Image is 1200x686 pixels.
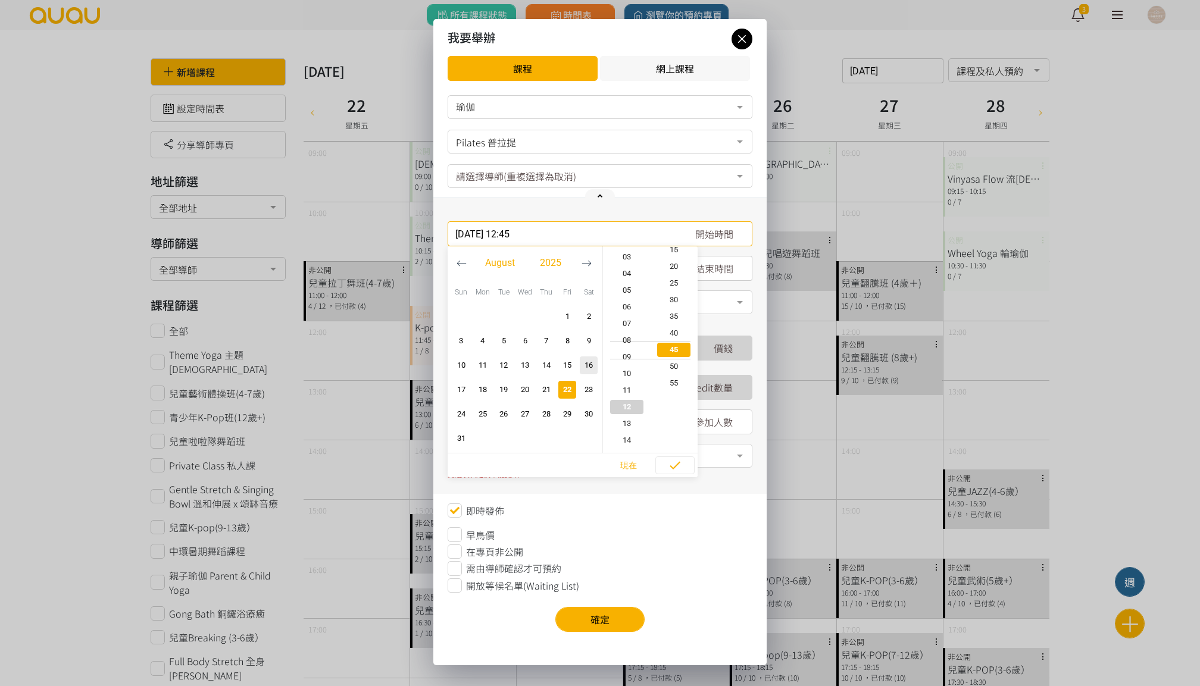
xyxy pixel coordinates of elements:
[651,377,698,389] span: 55
[603,251,651,263] span: 03
[514,353,536,377] button: 13
[578,280,599,304] div: Sat
[608,456,649,474] button: 現在
[518,408,532,420] span: 27
[603,268,651,280] span: 04
[472,328,493,353] button: 4
[536,353,557,377] button: 14
[603,318,651,330] span: 07
[451,353,472,377] button: 10
[603,349,651,365] button: 09
[651,244,698,256] span: 15
[485,256,515,270] span: August
[539,359,554,371] span: 14
[466,503,504,518] span: 即時發佈
[603,449,651,465] button: 15
[651,375,698,391] button: 55
[496,408,511,420] span: 26
[695,227,733,241] span: 開始時間
[603,384,651,396] span: 11
[493,328,514,353] button: 5
[557,280,579,304] div: Fri
[561,335,575,347] span: 8
[603,332,651,349] button: 08
[476,335,490,347] span: 4
[620,459,637,472] span: 現在
[582,311,596,322] span: 2
[472,280,493,304] div: Mon
[454,408,468,420] span: 24
[448,56,598,81] button: 課程
[603,282,651,299] button: 05
[688,380,733,394] div: credit數量
[476,408,490,420] span: 25
[603,249,651,265] button: 03
[557,353,579,377] button: 15
[451,328,472,353] button: 3
[518,359,532,371] span: 13
[525,254,576,272] button: 2025
[557,377,579,402] button: 22
[582,384,596,396] span: 23
[561,311,575,322] span: 1
[603,401,651,413] span: 12
[472,402,493,426] button: 25
[603,299,651,315] button: 06
[651,294,698,306] span: 30
[603,365,651,382] button: 10
[561,408,575,420] span: 29
[451,377,472,402] button: 17
[454,335,468,347] span: 3
[454,359,468,371] span: 10
[456,133,744,148] span: Pilates 普拉提
[448,29,495,46] h5: 我要舉辦
[651,277,698,289] span: 25
[603,351,651,363] span: 09
[603,265,651,282] button: 04
[651,311,698,322] span: 35
[539,335,554,347] span: 7
[466,578,579,593] span: 開放等候名單(Waiting List)
[603,451,651,463] span: 15
[518,335,532,347] span: 6
[603,382,651,399] button: 11
[578,304,599,328] button: 2
[539,384,554,396] span: 21
[603,434,651,446] span: 14
[451,402,472,426] button: 24
[514,377,536,402] button: 20
[557,328,579,353] button: 8
[582,335,596,347] span: 9
[603,315,651,332] button: 07
[518,384,532,396] span: 20
[557,402,579,426] button: 29
[451,426,472,450] button: 31
[472,377,493,402] button: 18
[603,301,651,313] span: 06
[603,368,651,380] span: 10
[651,242,698,258] button: 15
[474,254,525,272] button: August
[456,101,475,112] span: 瑜伽
[536,402,557,426] button: 28
[466,544,523,559] span: 在專頁非公開
[493,353,514,377] button: 12
[466,561,561,575] span: 需由導師確認才可預約
[456,168,576,183] span: 請選擇導師(重複選擇為取消)
[651,308,698,325] button: 35
[514,402,536,426] button: 27
[557,304,579,328] button: 1
[578,328,599,353] button: 9
[561,384,575,396] span: 22
[651,325,698,342] button: 40
[496,384,511,396] span: 19
[555,607,645,632] button: 確定
[578,353,599,377] button: 16
[582,408,596,420] span: 30
[651,344,698,356] span: 45
[714,341,733,355] div: 價錢
[536,280,557,304] div: Thu
[582,359,596,371] span: 16
[539,408,554,420] span: 28
[454,433,468,444] span: 31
